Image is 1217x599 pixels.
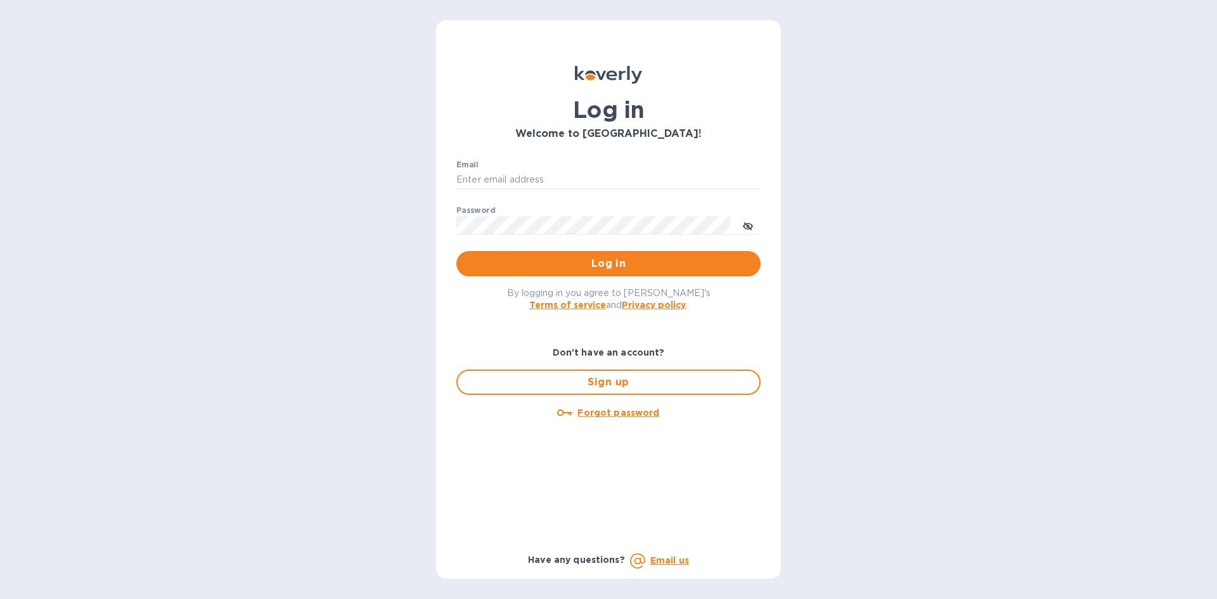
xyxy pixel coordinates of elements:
[468,375,749,390] span: Sign up
[553,347,665,357] b: Don't have an account?
[575,66,642,84] img: Koverly
[456,207,495,214] label: Password
[507,288,711,310] span: By logging in you agree to [PERSON_NAME]'s and .
[529,300,606,310] a: Terms of service
[528,555,625,565] b: Have any questions?
[456,171,761,190] input: Enter email address
[456,128,761,140] h3: Welcome to [GEOGRAPHIC_DATA]!
[456,370,761,395] button: Sign up
[467,256,750,271] span: Log in
[622,300,686,310] a: Privacy policy
[577,408,659,418] u: Forgot password
[456,251,761,276] button: Log in
[456,96,761,123] h1: Log in
[456,161,479,169] label: Email
[650,555,689,565] a: Email us
[735,212,761,238] button: toggle password visibility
